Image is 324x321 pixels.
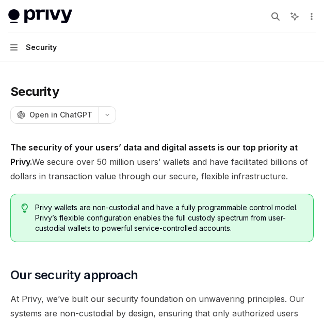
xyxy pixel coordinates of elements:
button: More actions [305,9,316,24]
svg: Tip [21,204,28,213]
span: Open in ChatGPT [29,110,92,120]
img: light logo [8,9,72,24]
div: Security [26,41,57,54]
h1: Security [10,83,59,100]
span: Our security approach [10,267,138,283]
strong: The security of your users’ data and digital assets is our top priority at Privy. [10,142,298,167]
button: Open in ChatGPT [10,106,99,124]
span: Privy wallets are non-custodial and have a fully programmable control model. Privy’s flexible con... [35,202,303,233]
span: We secure over 50 million users’ wallets and have facilitated billions of dollars in transaction ... [10,140,314,183]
